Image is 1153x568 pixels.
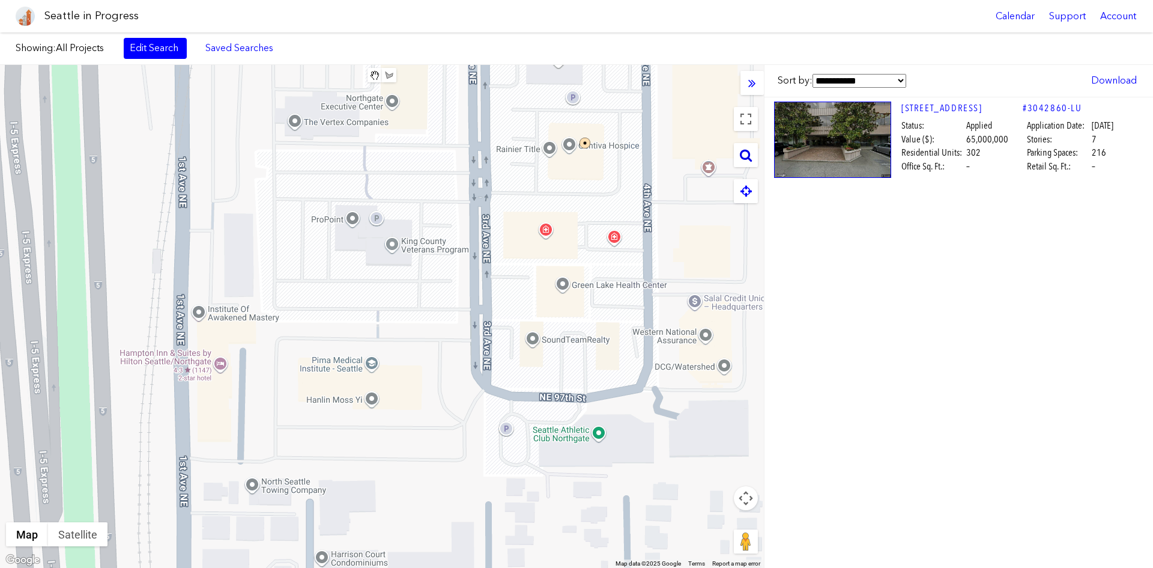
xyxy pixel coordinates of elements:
button: Stop drawing [368,68,382,82]
button: Show street map [6,522,48,546]
img: 9750_3RD_AVE_NE_SEATTLE.jpg [774,102,891,178]
span: [DATE] [1092,119,1113,132]
span: Office Sq. Ft.: [901,160,964,173]
span: Retail Sq. Ft.: [1027,160,1090,173]
span: 7 [1092,133,1097,146]
span: Status: [901,119,964,132]
a: Terms [688,560,705,567]
span: 302 [966,146,981,159]
button: Toggle fullscreen view [734,107,758,131]
img: Google [3,552,43,568]
span: Parking Spaces: [1027,146,1090,159]
span: All Projects [56,42,104,53]
span: 65,000,000 [966,133,1008,146]
span: Applied [966,119,992,132]
span: Residential Units: [901,146,964,159]
h1: Seattle in Progress [44,8,139,23]
select: Sort by: [813,74,906,88]
span: – [1092,160,1095,173]
img: favicon-96x96.png [16,7,35,26]
a: Saved Searches [199,38,280,58]
span: – [966,160,970,173]
a: #3042860-LU [1023,102,1082,115]
a: [STREET_ADDRESS] [901,102,1023,115]
button: Show satellite imagery [48,522,107,546]
span: Value ($): [901,133,964,146]
label: Showing: [16,41,112,55]
span: Map data ©2025 Google [616,560,681,567]
a: Report a map error [712,560,760,567]
a: Download [1085,70,1143,91]
button: Draw a shape [382,68,396,82]
label: Sort by: [778,74,906,88]
span: Stories: [1027,133,1090,146]
button: Map camera controls [734,486,758,510]
button: Drag Pegman onto the map to open Street View [734,530,758,554]
span: Application Date: [1027,119,1090,132]
span: 216 [1092,146,1106,159]
a: Open this area in Google Maps (opens a new window) [3,552,43,568]
a: Edit Search [124,38,187,58]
